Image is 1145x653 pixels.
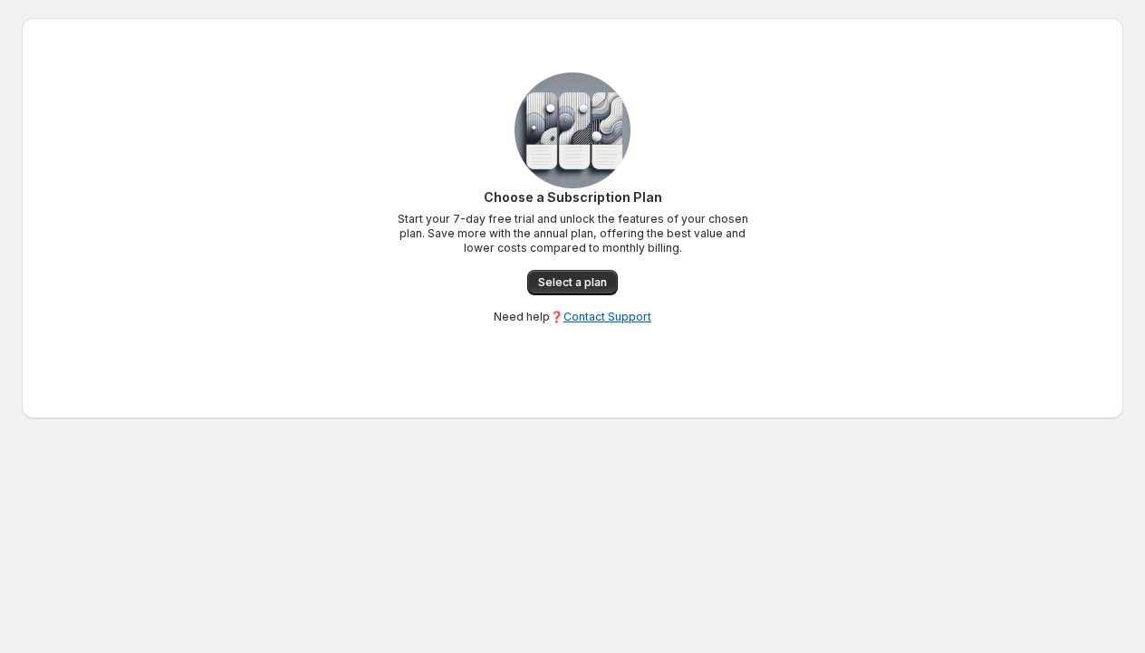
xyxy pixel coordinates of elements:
a: Contact Support [563,310,651,323]
p: Start your 7-day free trial and unlock the features of your chosen plan. Save more with the annua... [391,212,754,255]
p: Need help❓ [494,310,651,324]
span: Select a plan [538,275,607,290]
p: Choose a Subscription Plan [391,188,754,206]
a: Select a plan [527,270,618,295]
